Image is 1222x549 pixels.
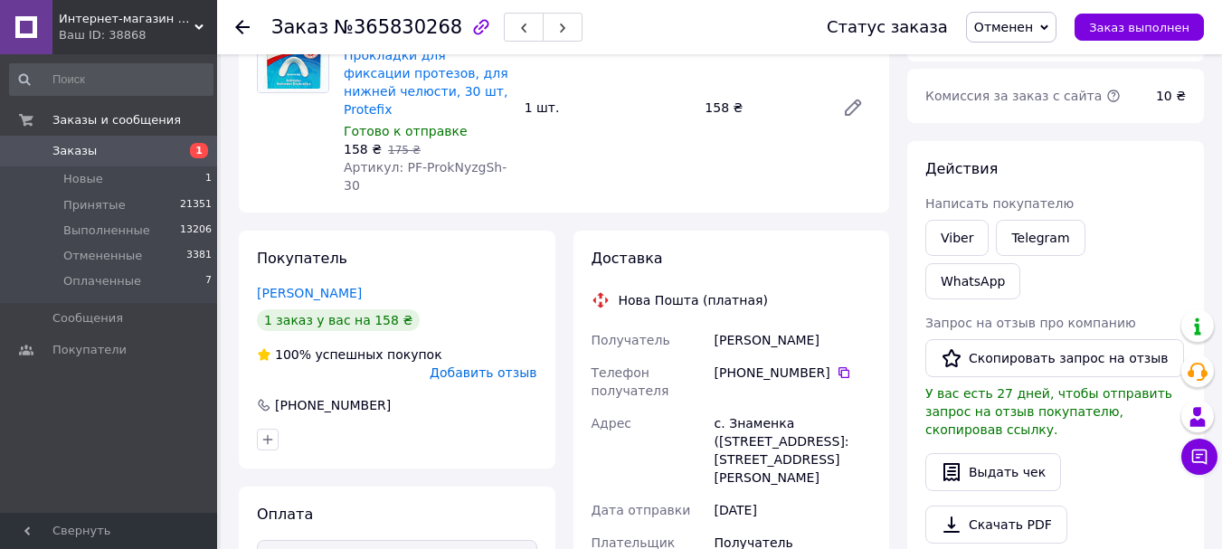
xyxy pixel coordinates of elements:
div: [DATE] [711,494,875,526]
span: №365830268 [334,16,462,38]
span: 21351 [180,197,212,213]
input: Поиск [9,63,213,96]
button: Скопировать запрос на отзыв [925,339,1184,377]
span: Заказы [52,143,97,159]
a: [PERSON_NAME] [257,286,362,300]
span: У вас есть 27 дней, чтобы отправить запрос на отзыв покупателю, скопировав ссылку. [925,386,1172,437]
span: Выполненные [63,222,150,239]
span: Отменен [974,20,1033,34]
span: Запрос на отзыв про компанию [925,316,1136,330]
div: [PERSON_NAME] [711,324,875,356]
span: Интернет-магазин «Рідні Медтехника» [59,11,194,27]
span: Заказ [271,16,328,38]
span: Телефон получателя [592,365,669,398]
a: Редактировать [835,90,871,126]
div: Нова Пошта (платная) [614,291,772,309]
a: WhatsApp [925,263,1020,299]
span: Доставка [592,250,663,267]
span: Артикул: PF-ProkNyzgSh-30 [344,160,507,193]
span: 7 [205,273,212,289]
span: Действия [925,160,998,177]
button: Выдать чек [925,453,1061,491]
div: [PHONE_NUMBER] [715,364,871,382]
span: Покупатели [52,342,127,358]
span: Сообщения [52,310,123,327]
a: Скачать PDF [925,506,1067,544]
div: 1 шт. [517,95,698,120]
span: Новые [63,171,103,187]
div: Вернуться назад [235,18,250,36]
span: Добавить отзыв [430,365,536,380]
div: с. Знаменка ([STREET_ADDRESS]: [STREET_ADDRESS][PERSON_NAME] [711,407,875,494]
span: Готово к отправке [344,124,468,138]
a: Прокладки для фиксации протезов, для нижней челюсти, 30 шт, Protefix [344,48,508,117]
div: 1 заказ у вас на 158 ₴ [257,309,420,331]
span: Адрес [592,416,631,431]
span: Оплата [257,506,313,523]
span: Дата отправки [592,503,691,517]
div: Статус заказа [827,18,948,36]
div: 10 ₴ [1145,76,1197,116]
a: Viber [925,220,989,256]
div: [PHONE_NUMBER] [273,396,393,414]
div: успешных покупок [257,345,442,364]
span: Отмененные [63,248,142,264]
span: 158 ₴ [344,142,382,156]
a: Telegram [996,220,1085,256]
button: Чат с покупателем [1181,439,1217,475]
span: Комиссия за заказ с сайта [925,89,1121,103]
div: Ваш ID: 38868 [59,27,217,43]
span: 175 ₴ [388,144,421,156]
span: Покупатель [257,250,347,267]
span: Написать покупателю [925,196,1074,211]
img: Прокладки для фиксации протезов, для нижней челюсти, 30 шт, Protefix [258,22,328,92]
span: 3381 [186,248,212,264]
span: Заказы и сообщения [52,112,181,128]
span: 13206 [180,222,212,239]
button: Заказ выполнен [1075,14,1204,41]
span: 1 [190,143,208,158]
div: 158 ₴ [697,95,828,120]
span: Заказ выполнен [1089,21,1189,34]
span: 100% [275,347,311,362]
span: Принятые [63,197,126,213]
span: 1 [205,171,212,187]
span: Получатель [592,333,670,347]
span: Оплаченные [63,273,141,289]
